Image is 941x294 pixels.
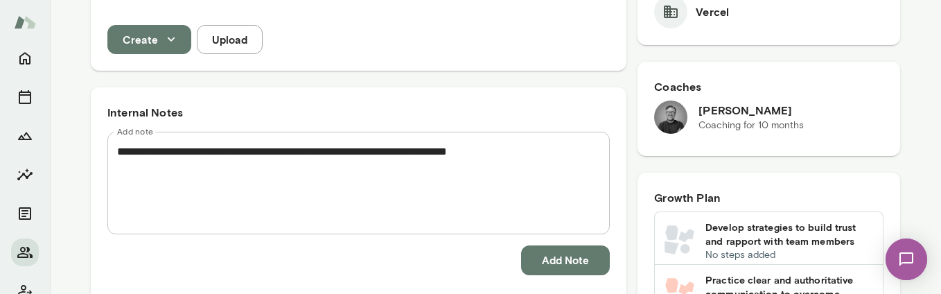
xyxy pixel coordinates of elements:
[11,44,39,72] button: Home
[11,200,39,227] button: Documents
[705,220,874,248] h6: Develop strategies to build trust and rapport with team members
[14,9,36,35] img: Mento
[698,119,804,132] p: Coaching for 10 months
[11,122,39,150] button: Growth Plan
[11,83,39,111] button: Sessions
[654,101,687,134] img: Dane Howard
[11,239,39,266] button: Members
[698,102,804,119] h6: [PERSON_NAME]
[521,245,610,275] button: Add Note
[654,189,883,206] h6: Growth Plan
[107,104,610,121] h6: Internal Notes
[11,161,39,189] button: Insights
[654,78,883,95] h6: Coaches
[705,248,874,262] p: No steps added
[117,126,153,137] label: Add note
[107,25,191,54] button: Create
[696,3,729,20] h6: Vercel
[197,25,263,54] button: Upload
